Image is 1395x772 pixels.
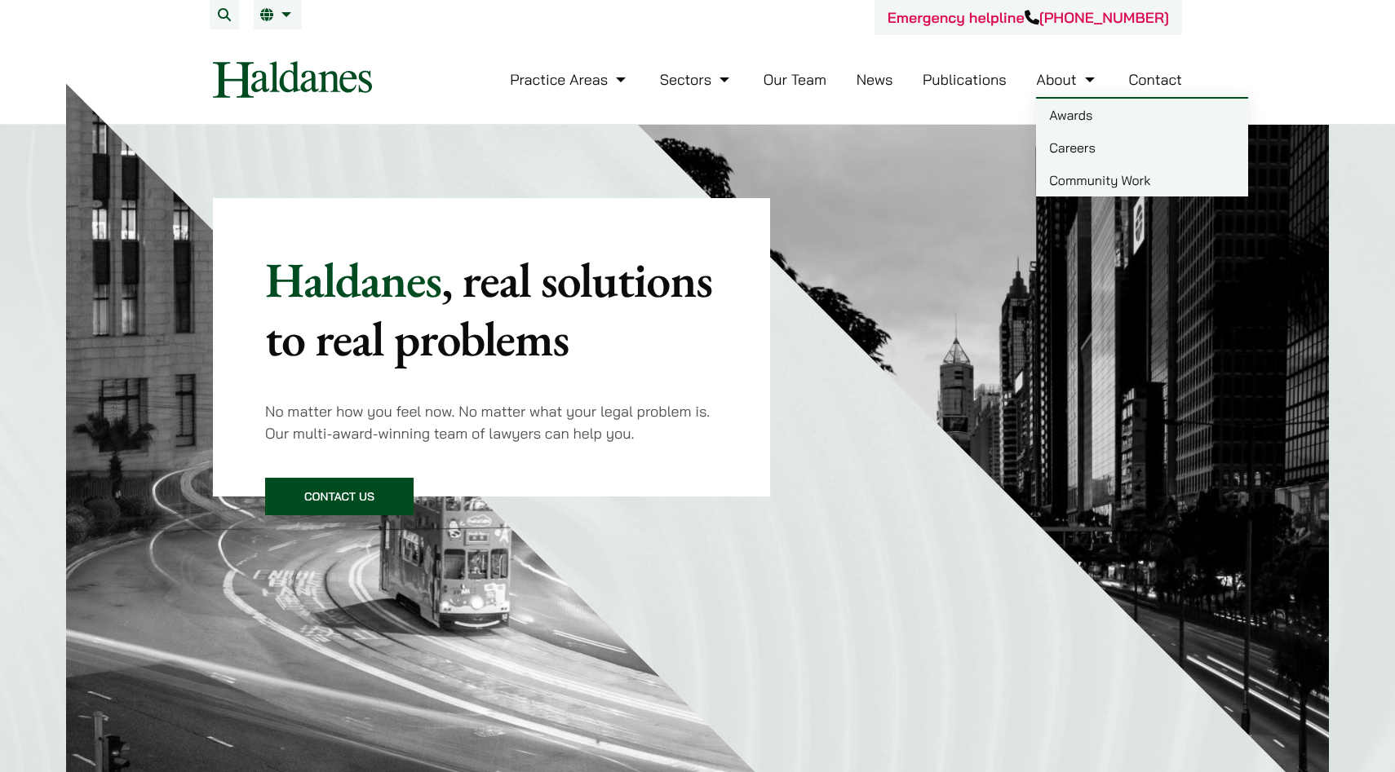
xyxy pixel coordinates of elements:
a: Careers [1036,131,1248,164]
p: No matter how you feel now. No matter what your legal problem is. Our multi-award-winning team of... [265,400,718,444]
a: EN [260,8,295,21]
a: Emergency helpline[PHONE_NUMBER] [888,8,1169,27]
a: Community Work [1036,164,1248,196]
a: Our Team [764,70,826,89]
a: Contact [1128,70,1182,89]
a: Awards [1036,99,1248,131]
a: Publications [923,70,1007,89]
img: Logo of Haldanes [213,61,372,98]
a: About [1036,70,1098,89]
a: Practice Areas [510,70,630,89]
a: Sectors [660,70,733,89]
a: Contact Us [265,478,414,515]
mark: , real solutions to real problems [265,248,712,370]
p: Haldanes [265,250,718,368]
a: News [857,70,893,89]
